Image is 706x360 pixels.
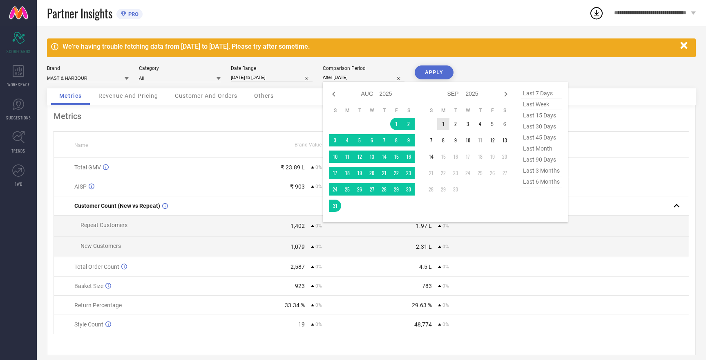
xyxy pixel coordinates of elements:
td: Tue Sep 02 2025 [449,118,462,130]
span: last 6 months [521,176,562,187]
td: Sun Aug 17 2025 [329,167,341,179]
td: Thu Sep 11 2025 [474,134,486,146]
td: Fri Aug 01 2025 [390,118,402,130]
td: Fri Aug 08 2025 [390,134,402,146]
td: Sat Aug 02 2025 [402,118,415,130]
th: Thursday [378,107,390,114]
div: 783 [422,283,432,289]
div: 2,587 [290,263,305,270]
td: Fri Aug 29 2025 [390,183,402,196]
th: Monday [341,107,353,114]
input: Select comparison period [323,73,404,82]
td: Wed Sep 10 2025 [462,134,474,146]
td: Sat Sep 27 2025 [498,167,511,179]
td: Mon Sep 15 2025 [437,151,449,163]
td: Tue Aug 12 2025 [353,151,366,163]
td: Wed Aug 13 2025 [366,151,378,163]
span: 0% [442,223,449,229]
th: Friday [486,107,498,114]
td: Thu Aug 21 2025 [378,167,390,179]
span: 0% [442,244,449,250]
td: Fri Sep 26 2025 [486,167,498,179]
td: Wed Sep 17 2025 [462,151,474,163]
td: Tue Sep 23 2025 [449,167,462,179]
th: Tuesday [353,107,366,114]
span: SUGGESTIONS [6,115,31,121]
td: Fri Sep 12 2025 [486,134,498,146]
td: Fri Aug 15 2025 [390,151,402,163]
td: Thu Sep 18 2025 [474,151,486,163]
td: Sat Aug 23 2025 [402,167,415,179]
td: Tue Aug 05 2025 [353,134,366,146]
span: last week [521,99,562,110]
td: Sun Aug 31 2025 [329,200,341,212]
span: last 90 days [521,154,562,165]
span: 0% [315,164,322,170]
span: New Customers [80,243,121,249]
span: last 30 days [521,121,562,132]
td: Tue Sep 09 2025 [449,134,462,146]
td: Sat Sep 13 2025 [498,134,511,146]
div: 1.97 L [416,223,432,229]
td: Mon Sep 01 2025 [437,118,449,130]
th: Friday [390,107,402,114]
span: Others [254,92,274,99]
span: PRO [126,11,139,17]
button: APPLY [415,65,454,79]
td: Sun Aug 24 2025 [329,183,341,196]
td: Sat Sep 06 2025 [498,118,511,130]
td: Fri Aug 22 2025 [390,167,402,179]
td: Sun Sep 14 2025 [425,151,437,163]
div: 4.5 L [419,263,432,270]
div: Date Range [231,65,313,71]
span: 0% [442,302,449,308]
span: Partner Insights [47,5,112,22]
div: Brand [47,65,129,71]
div: Next month [501,89,511,99]
td: Sun Sep 28 2025 [425,183,437,196]
span: Customer And Orders [175,92,237,99]
span: SCORECARDS [7,48,31,54]
span: last 45 days [521,132,562,143]
span: Repeat Customers [80,222,127,228]
td: Sat Aug 16 2025 [402,151,415,163]
td: Sun Sep 07 2025 [425,134,437,146]
td: Fri Sep 05 2025 [486,118,498,130]
div: Comparison Period [323,65,404,71]
td: Mon Aug 25 2025 [341,183,353,196]
span: TRENDS [11,148,25,154]
td: Sat Sep 20 2025 [498,151,511,163]
div: Previous month [329,89,339,99]
span: Revenue And Pricing [98,92,158,99]
td: Mon Aug 11 2025 [341,151,353,163]
th: Sunday [425,107,437,114]
td: Mon Aug 04 2025 [341,134,353,146]
th: Monday [437,107,449,114]
span: Total GMV [74,164,101,171]
td: Wed Aug 20 2025 [366,167,378,179]
div: 29.63 % [412,302,432,308]
input: Select date range [231,73,313,82]
th: Saturday [402,107,415,114]
div: 48,774 [414,321,432,328]
td: Tue Sep 30 2025 [449,183,462,196]
td: Sun Sep 21 2025 [425,167,437,179]
td: Thu Sep 25 2025 [474,167,486,179]
td: Sun Aug 03 2025 [329,134,341,146]
th: Sunday [329,107,341,114]
span: Total Order Count [74,263,119,270]
th: Wednesday [462,107,474,114]
span: 0% [442,322,449,327]
div: Category [139,65,221,71]
div: ₹ 23.89 L [281,164,305,171]
span: Customer Count (New vs Repeat) [74,202,160,209]
td: Mon Sep 22 2025 [437,167,449,179]
span: 0% [315,322,322,327]
th: Thursday [474,107,486,114]
span: 0% [442,264,449,270]
td: Wed Sep 03 2025 [462,118,474,130]
td: Tue Aug 19 2025 [353,167,366,179]
div: We're having trouble fetching data from [DATE] to [DATE]. Please try after sometime. [63,43,676,50]
span: 0% [315,302,322,308]
span: Metrics [59,92,82,99]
